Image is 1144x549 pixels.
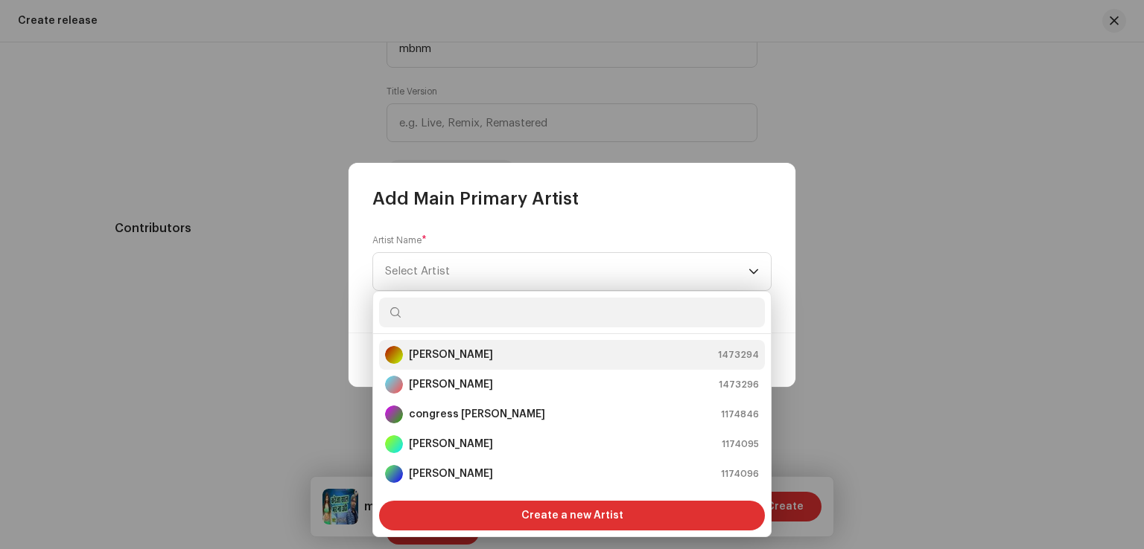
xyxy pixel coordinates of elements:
[379,429,765,459] li: Deepak Dulara
[379,399,765,429] li: congress yadav
[722,437,759,452] span: 1174095
[409,407,545,422] strong: congress [PERSON_NAME]
[379,340,765,370] li: Chahat Malhotra
[749,253,759,290] div: dropdown trigger
[721,466,759,481] span: 1174096
[409,347,493,362] strong: [PERSON_NAME]
[385,253,749,290] span: Select Artist
[409,377,493,392] strong: [PERSON_NAME]
[385,266,450,277] span: Select Artist
[379,489,765,518] li: Mohini Pandey
[372,187,579,211] span: Add Main Primary Artist
[379,370,765,399] li: Charvi Chawla
[719,377,759,392] span: 1473296
[718,347,759,362] span: 1473294
[521,501,623,530] span: Create a new Artist
[379,459,765,489] li: Khushi Kakkar
[721,407,759,422] span: 1174846
[409,437,493,452] strong: [PERSON_NAME]
[409,466,493,481] strong: [PERSON_NAME]
[372,234,427,246] label: Artist Name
